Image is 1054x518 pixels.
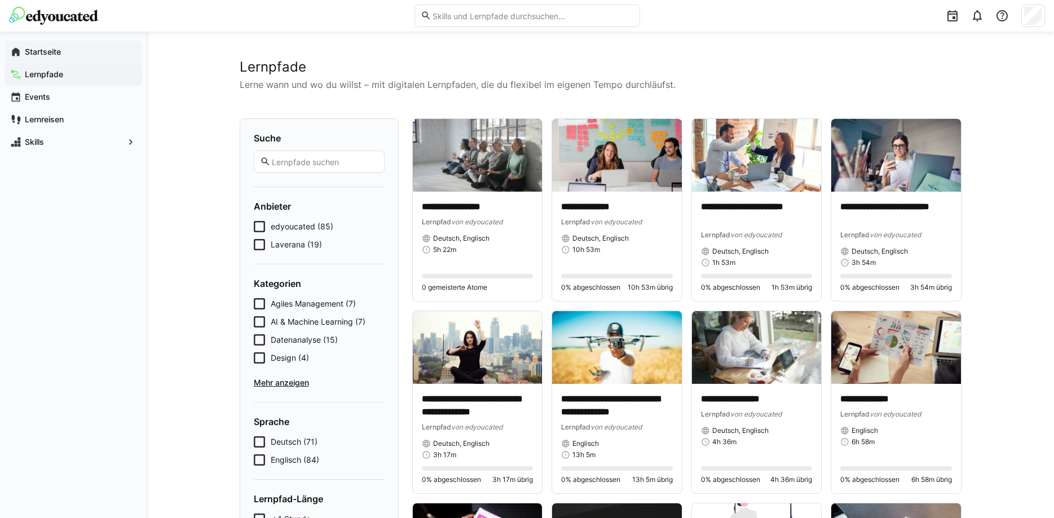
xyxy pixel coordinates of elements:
[254,377,385,388] span: Mehr anzeigen
[254,201,385,212] h4: Anbieter
[572,245,600,254] span: 10h 53m
[870,410,921,418] span: von edyoucated
[271,334,338,346] span: Datenanalyse (15)
[561,423,590,431] span: Lernpfad
[701,475,760,484] span: 0% abgeschlossen
[254,132,385,144] h4: Suche
[271,298,356,309] span: Agiles Management (7)
[840,231,870,239] span: Lernpfad
[831,311,961,384] img: image
[552,311,682,384] img: image
[701,283,760,292] span: 0% abgeschlossen
[271,157,378,167] input: Lernpfade suchen
[422,218,451,226] span: Lernpfad
[692,311,822,384] img: image
[910,283,952,292] span: 3h 54m übrig
[271,316,365,327] span: AI & Machine Learning (7)
[771,283,812,292] span: 1h 53m übrig
[712,437,737,446] span: 4h 36m
[451,423,502,431] span: von edyoucated
[422,475,481,484] span: 0% abgeschlossen
[271,436,317,448] span: Deutsch (71)
[840,410,870,418] span: Lernpfad
[492,475,533,484] span: 3h 17m übrig
[254,416,385,427] h4: Sprache
[590,218,642,226] span: von edyoucated
[572,450,596,459] span: 13h 5m
[433,450,456,459] span: 3h 17m
[852,247,908,256] span: Deutsch, Englisch
[840,475,899,484] span: 0% abgeschlossen
[422,423,451,431] span: Lernpfad
[632,475,673,484] span: 13h 5m übrig
[701,410,730,418] span: Lernpfad
[552,119,682,192] img: image
[271,239,322,250] span: Laverana (19)
[271,454,319,466] span: Englisch (84)
[271,221,333,232] span: edyoucated (85)
[628,283,673,292] span: 10h 53m übrig
[240,59,962,76] h2: Lernpfade
[240,78,962,91] p: Lerne wann und wo du willst – mit digitalen Lernpfaden, die du flexibel im eigenen Tempo durchläu...
[870,231,921,239] span: von edyoucated
[712,426,769,435] span: Deutsch, Englisch
[561,475,620,484] span: 0% abgeschlossen
[413,311,543,384] img: image
[730,231,782,239] span: von edyoucated
[433,439,489,448] span: Deutsch, Englisch
[254,278,385,289] h4: Kategorien
[431,11,633,21] input: Skills und Lernpfade durchsuchen…
[590,423,642,431] span: von edyoucated
[840,283,899,292] span: 0% abgeschlossen
[770,475,812,484] span: 4h 36m übrig
[572,439,599,448] span: Englisch
[561,218,590,226] span: Lernpfad
[831,119,961,192] img: image
[712,247,769,256] span: Deutsch, Englisch
[852,258,876,267] span: 3h 54m
[852,426,878,435] span: Englisch
[572,234,629,243] span: Deutsch, Englisch
[701,231,730,239] span: Lernpfad
[730,410,782,418] span: von edyoucated
[712,258,735,267] span: 1h 53m
[692,119,822,192] img: image
[911,475,952,484] span: 6h 58m übrig
[561,283,620,292] span: 0% abgeschlossen
[413,119,543,192] img: image
[271,352,309,364] span: Design (4)
[433,245,456,254] span: 5h 22m
[852,437,875,446] span: 6h 58m
[451,218,502,226] span: von edyoucated
[254,493,385,504] h4: Lernpfad-Länge
[433,234,489,243] span: Deutsch, Englisch
[422,283,487,292] span: 0 gemeisterte Atome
